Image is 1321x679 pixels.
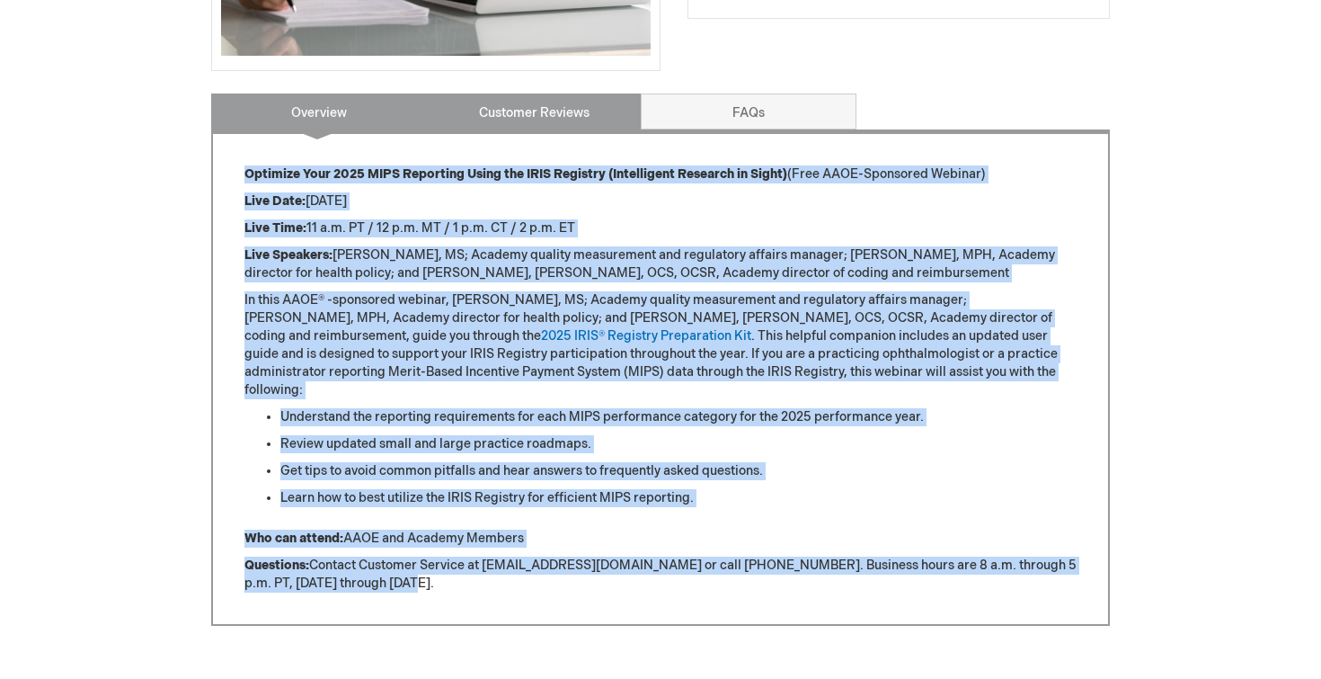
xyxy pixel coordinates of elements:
[426,94,642,130] a: Customer Reviews
[244,557,1077,593] p: Contact Customer Service at [EMAIL_ADDRESS][DOMAIN_NAME] or call [PHONE_NUMBER]. Business hours a...
[244,166,787,182] strong: Optimize Your 2025 MIPS Reporting Using the IRIS Registry (Intelligent Research in Sight)
[211,94,427,130] a: Overview
[280,462,1077,480] li: Get tips to avoid common pitfalls and hear answers to frequently asked questions.
[244,192,1077,210] p: [DATE]
[280,408,1077,426] li: Understand the reporting requirements for each MIPS performance category for the 2025 performance...
[641,94,856,130] a: FAQs
[244,246,1077,282] p: [PERSON_NAME], MS; Academy quality measurement and regulatory affairs manager; [PERSON_NAME], MPH...
[244,193,306,209] strong: Live Date:
[244,531,343,546] strong: Who can attend:
[244,291,1077,399] p: In this AAOE® -sponsored webinar, [PERSON_NAME], MS; Academy quality measurement and regulatory a...
[244,530,1077,548] p: AAOE and Academy Members
[244,247,332,263] strong: Live Speakers:
[244,558,309,573] strong: Questions:
[244,219,1077,237] p: 11 a.m. PT / 12 p.m. MT / 1 p.m. CT / 2 p.m. ET
[244,165,1077,183] p: (Free AAOE-Sponsored Webinar)
[280,489,1077,507] li: Learn how to best utilize the IRIS Registry for efficient MIPS reporting.
[280,435,1077,453] li: Review updated small and large practice roadmaps.
[541,328,751,344] a: 2025 IRIS® Registry Preparation Kit
[244,220,306,236] strong: Live Time:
